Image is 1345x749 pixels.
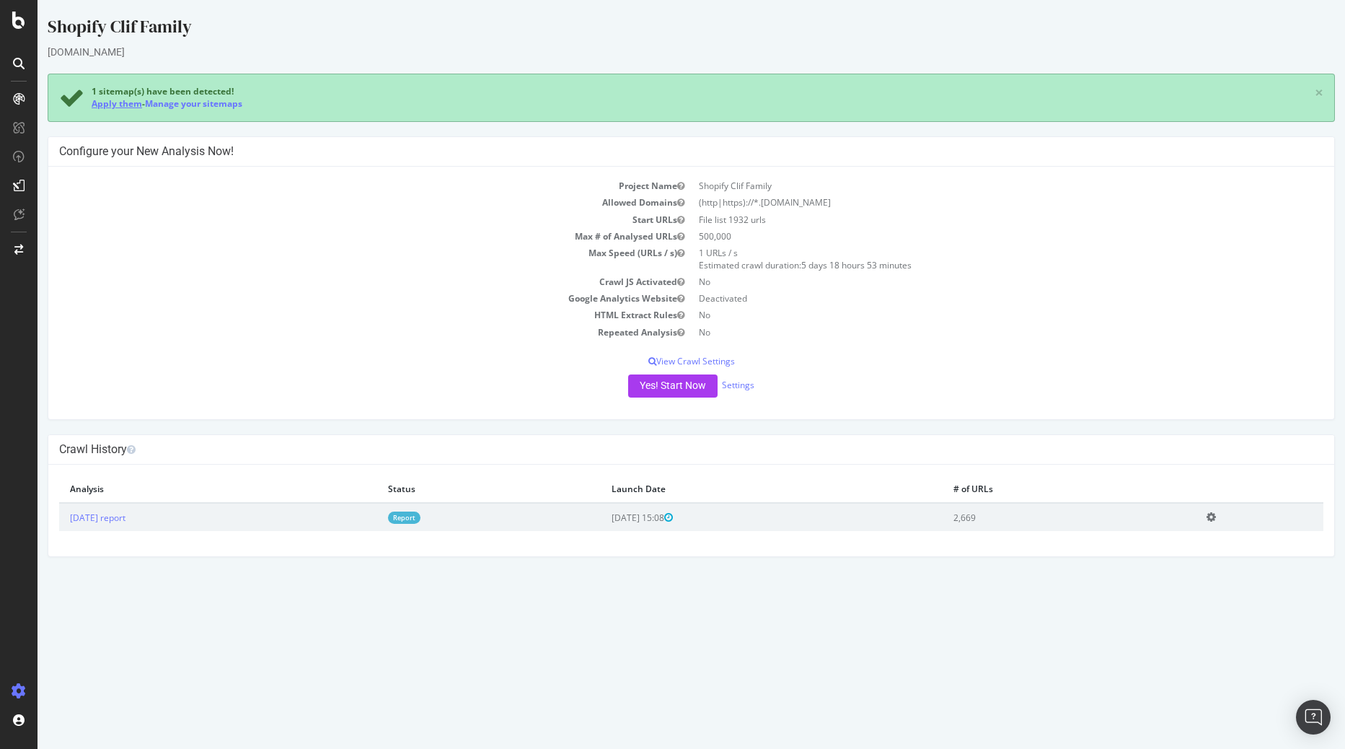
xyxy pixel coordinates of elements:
[107,97,205,110] a: Manage your sitemaps
[22,211,654,228] td: Start URLs
[654,273,1287,290] td: No
[350,512,383,524] a: Report
[654,228,1287,245] td: 500,000
[22,442,1286,457] h4: Crawl History
[22,324,654,341] td: Repeated Analysis
[654,307,1287,323] td: No
[22,178,654,194] td: Project Name
[22,476,340,503] th: Analysis
[10,14,1297,45] div: Shopify Clif Family
[591,374,680,398] button: Yes! Start Now
[54,85,196,97] span: 1 sitemap(s) have been detected!
[1277,85,1286,100] a: ×
[22,144,1286,159] h4: Configure your New Analysis Now!
[22,245,654,273] td: Max Speed (URLs / s)
[654,178,1287,194] td: Shopify Clif Family
[22,273,654,290] td: Crawl JS Activated
[1296,700,1331,735] div: Open Intercom Messenger
[22,307,654,323] td: HTML Extract Rules
[905,476,1158,503] th: # of URLs
[54,97,105,110] a: Apply them
[22,228,654,245] td: Max # of Analysed URLs
[654,290,1287,307] td: Deactivated
[54,97,205,110] div: -
[22,355,1286,367] p: View Crawl Settings
[684,379,717,391] a: Settings
[764,259,874,271] span: 5 days 18 hours 53 minutes
[905,503,1158,531] td: 2,669
[340,476,563,503] th: Status
[654,324,1287,341] td: No
[22,194,654,211] td: Allowed Domains
[654,211,1287,228] td: File list 1932 urls
[574,512,635,524] span: [DATE] 15:08
[32,512,88,524] a: [DATE] report
[22,290,654,307] td: Google Analytics Website
[654,194,1287,211] td: (http|https)://*.[DOMAIN_NAME]
[10,45,1297,59] div: [DOMAIN_NAME]
[654,245,1287,273] td: 1 URLs / s Estimated crawl duration:
[563,476,905,503] th: Launch Date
